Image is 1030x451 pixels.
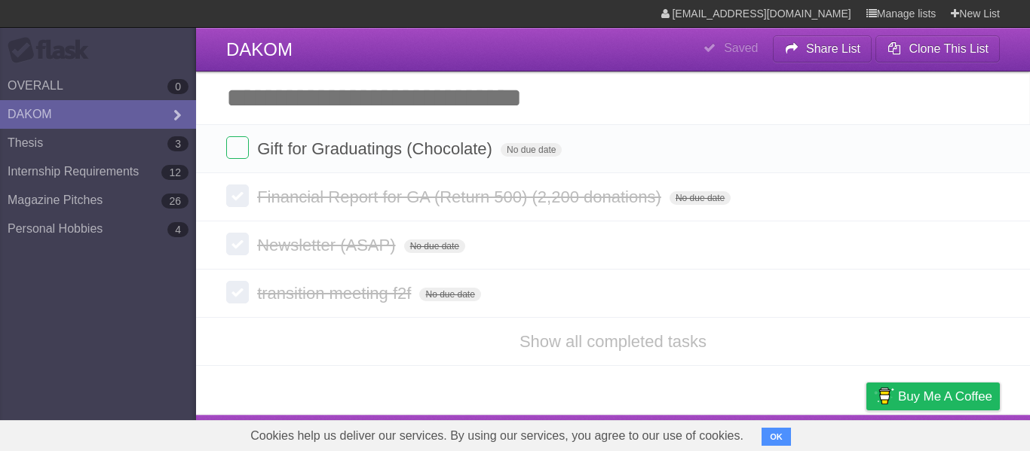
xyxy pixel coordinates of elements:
[795,419,829,447] a: Terms
[161,194,189,209] b: 26
[898,383,992,410] span: Buy me a coffee
[226,39,293,59] span: DAKOM
[167,136,189,151] b: 3
[501,143,562,157] span: No due date
[762,428,791,446] button: OK
[419,288,480,301] span: No due date
[724,41,758,54] b: Saved
[866,382,1000,410] a: Buy me a coffee
[905,419,1000,447] a: Suggest a feature
[773,35,872,62] button: Share List
[806,42,860,55] b: Share List
[716,419,777,447] a: Developers
[257,236,399,254] span: Newsletter (ASAP)
[257,187,665,206] span: Financial Report for GA (Return 500) (2,200 donations)
[167,222,189,237] b: 4
[235,421,759,451] span: Cookies help us deliver our services. By using our services, you agree to our use of cookies.
[874,383,894,409] img: Buy me a coffee
[226,184,249,207] label: Done
[161,165,189,180] b: 12
[257,284,415,303] span: transition meeting f2f
[847,419,886,447] a: Privacy
[226,233,249,255] label: Done
[875,35,1000,62] button: Clone This List
[257,139,496,158] span: Gift for Graduatings (Chocolate)
[909,42,989,55] b: Clone This List
[670,191,731,205] span: No due date
[226,136,249,159] label: Done
[666,419,697,447] a: About
[520,332,707,351] a: Show all completed tasks
[8,37,98,64] div: Flask
[404,239,465,253] span: No due date
[226,281,249,303] label: Done
[167,79,189,94] b: 0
